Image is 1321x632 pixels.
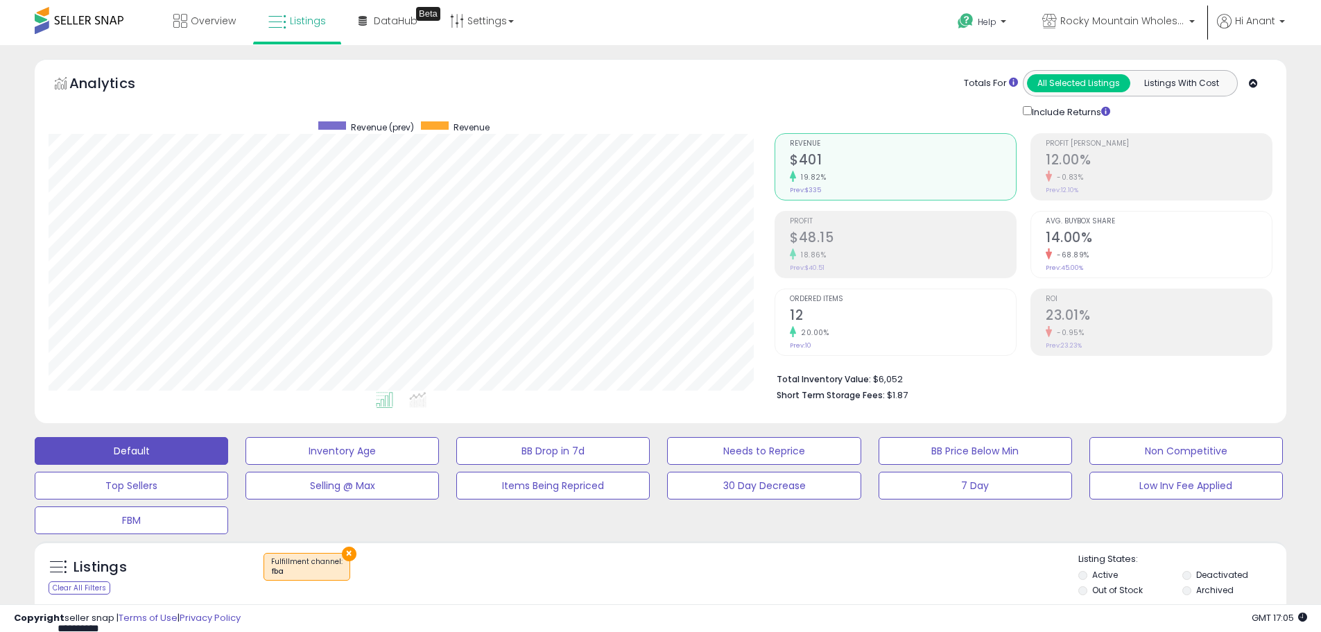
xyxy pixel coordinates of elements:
[1235,14,1275,28] span: Hi Anant
[790,186,821,194] small: Prev: $335
[1130,74,1233,92] button: Listings With Cost
[290,14,326,28] span: Listings
[777,370,1262,386] li: $6,052
[790,140,1016,148] span: Revenue
[1089,472,1283,499] button: Low Inv Fee Applied
[1052,327,1084,338] small: -0.95%
[191,14,236,28] span: Overview
[35,472,228,499] button: Top Sellers
[777,389,885,401] b: Short Term Storage Fees:
[342,547,356,561] button: ×
[69,74,162,96] h5: Analytics
[1052,172,1083,182] small: -0.83%
[978,16,996,28] span: Help
[1046,152,1272,171] h2: 12.00%
[35,506,228,534] button: FBM
[49,581,110,595] div: Clear All Filters
[790,230,1016,248] h2: $48.15
[1046,186,1078,194] small: Prev: 12.10%
[456,437,650,465] button: BB Drop in 7d
[879,437,1072,465] button: BB Price Below Min
[1196,584,1234,596] label: Archived
[796,172,826,182] small: 19.82%
[1046,296,1272,303] span: ROI
[35,437,228,465] button: Default
[119,611,178,624] a: Terms of Use
[416,7,440,21] div: Tooltip anchor
[1060,14,1185,28] span: Rocky Mountain Wholesale
[14,611,64,624] strong: Copyright
[796,327,829,338] small: 20.00%
[14,612,241,625] div: seller snap | |
[1046,264,1083,272] small: Prev: 45.00%
[879,472,1072,499] button: 7 Day
[1092,569,1118,581] label: Active
[351,121,414,133] span: Revenue (prev)
[790,307,1016,326] h2: 12
[374,14,417,28] span: DataHub
[245,472,439,499] button: Selling @ Max
[790,264,824,272] small: Prev: $40.51
[667,437,861,465] button: Needs to Reprice
[1196,569,1248,581] label: Deactivated
[1089,437,1283,465] button: Non Competitive
[271,556,343,577] span: Fulfillment channel :
[1052,250,1089,260] small: -68.89%
[790,218,1016,225] span: Profit
[1046,341,1082,350] small: Prev: 23.23%
[667,472,861,499] button: 30 Day Decrease
[1012,103,1127,119] div: Include Returns
[790,152,1016,171] h2: $401
[957,12,974,30] i: Get Help
[74,558,127,577] h5: Listings
[454,121,490,133] span: Revenue
[1078,553,1286,566] p: Listing States:
[796,250,826,260] small: 18.86%
[790,341,811,350] small: Prev: 10
[790,296,1016,303] span: Ordered Items
[1252,611,1307,624] span: 2025-09-11 17:05 GMT
[964,77,1018,90] div: Totals For
[180,611,241,624] a: Privacy Policy
[887,388,908,402] span: $1.87
[1046,218,1272,225] span: Avg. Buybox Share
[456,472,650,499] button: Items Being Repriced
[1217,14,1285,45] a: Hi Anant
[947,2,1020,45] a: Help
[245,437,439,465] button: Inventory Age
[1046,140,1272,148] span: Profit [PERSON_NAME]
[777,373,871,385] b: Total Inventory Value:
[271,567,343,577] div: fba
[1027,74,1130,92] button: All Selected Listings
[1046,307,1272,326] h2: 23.01%
[1046,230,1272,248] h2: 14.00%
[1092,584,1143,596] label: Out of Stock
